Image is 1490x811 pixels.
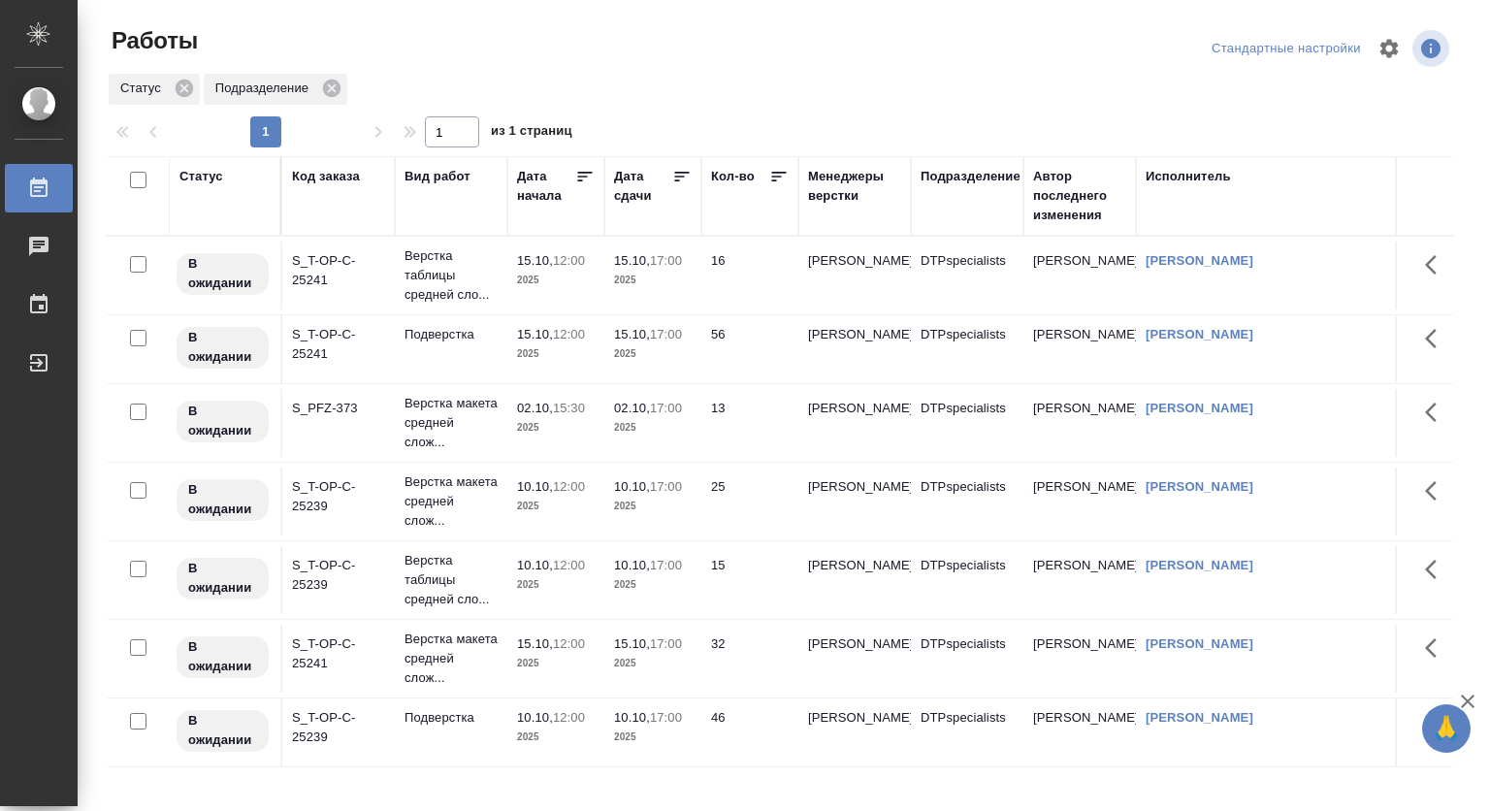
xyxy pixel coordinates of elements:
div: S_PFZ-373 [292,399,385,418]
p: 17:00 [650,479,682,494]
button: Здесь прячутся важные кнопки [1413,546,1460,593]
div: Исполнитель [1146,167,1231,186]
p: Подверстка [405,325,498,344]
p: [PERSON_NAME] [808,477,901,497]
button: Здесь прячутся важные кнопки [1413,468,1460,514]
p: 2025 [517,418,595,438]
p: 2025 [614,344,692,364]
p: [PERSON_NAME] [808,556,901,575]
span: 🙏 [1430,708,1463,749]
p: 02.10, [517,401,553,415]
td: 25 [701,468,798,535]
td: 15 [701,546,798,614]
div: S_T-OP-C-25239 [292,556,385,595]
td: 56 [701,315,798,383]
div: Исполнитель назначен, приступать к работе пока рано [175,477,271,523]
p: 2025 [517,728,595,747]
p: 15.10, [614,327,650,341]
p: 2025 [517,575,595,595]
a: [PERSON_NAME] [1146,253,1253,268]
div: S_T-OP-C-25239 [292,708,385,747]
span: из 1 страниц [491,119,572,147]
span: Посмотреть информацию [1412,30,1453,67]
p: 10.10, [517,710,553,725]
div: Менеджеры верстки [808,167,901,206]
p: 10.10, [614,710,650,725]
p: Верстка таблицы средней сло... [405,551,498,609]
div: Исполнитель назначен, приступать к работе пока рано [175,634,271,680]
td: DTPspecialists [911,625,1023,693]
p: [PERSON_NAME] [808,325,901,344]
p: [PERSON_NAME] [808,708,901,728]
p: Верстка макета средней слож... [405,630,498,688]
td: DTPspecialists [911,242,1023,309]
button: Здесь прячутся важные кнопки [1413,315,1460,362]
p: В ожидании [188,402,257,440]
p: В ожидании [188,559,257,598]
p: Статус [120,79,168,98]
div: Кол-во [711,167,755,186]
td: 16 [701,242,798,309]
a: [PERSON_NAME] [1146,327,1253,341]
button: Здесь прячутся важные кнопки [1413,625,1460,671]
td: [PERSON_NAME] [1023,242,1136,309]
div: Подразделение [204,74,347,105]
div: Исполнитель назначен, приступать к работе пока рано [175,251,271,297]
p: Подверстка [405,708,498,728]
p: 12:00 [553,253,585,268]
div: split button [1207,34,1366,64]
p: 2025 [614,654,692,673]
p: 2025 [614,418,692,438]
div: Автор последнего изменения [1033,167,1126,225]
p: 2025 [614,728,692,747]
p: 02.10, [614,401,650,415]
p: 12:00 [553,710,585,725]
button: Здесь прячутся важные кнопки [1413,242,1460,288]
div: Исполнитель назначен, приступать к работе пока рано [175,556,271,601]
p: 10.10, [614,479,650,494]
a: [PERSON_NAME] [1146,401,1253,415]
td: DTPspecialists [911,468,1023,535]
td: [PERSON_NAME] [1023,315,1136,383]
td: DTPspecialists [911,546,1023,614]
p: 17:00 [650,401,682,415]
p: В ожидании [188,711,257,750]
td: 46 [701,698,798,766]
p: В ожидании [188,480,257,519]
td: [PERSON_NAME] [1023,698,1136,766]
p: В ожидании [188,637,257,676]
div: Вид работ [405,167,470,186]
td: [PERSON_NAME] [1023,546,1136,614]
p: 2025 [517,344,595,364]
p: 17:00 [650,710,682,725]
p: 10.10, [517,479,553,494]
p: 17:00 [650,636,682,651]
div: S_T-OP-C-25239 [292,477,385,516]
p: В ожидании [188,328,257,367]
div: S_T-OP-C-25241 [292,634,385,673]
td: DTPspecialists [911,389,1023,457]
p: [PERSON_NAME] [808,399,901,418]
p: 12:00 [553,558,585,572]
p: 15.10, [614,253,650,268]
p: 2025 [614,497,692,516]
div: S_T-OP-C-25241 [292,325,385,364]
div: Исполнитель назначен, приступать к работе пока рано [175,399,271,444]
div: Подразделение [921,167,1020,186]
p: В ожидании [188,254,257,293]
p: 15.10, [517,253,553,268]
td: [PERSON_NAME] [1023,468,1136,535]
p: 12:00 [553,479,585,494]
button: Здесь прячутся важные кнопки [1413,698,1460,745]
div: Дата сдачи [614,167,672,206]
p: 2025 [614,271,692,290]
td: 13 [701,389,798,457]
p: 12:00 [553,327,585,341]
p: 15.10, [614,636,650,651]
p: 2025 [517,654,595,673]
p: 10.10, [517,558,553,572]
a: [PERSON_NAME] [1146,558,1253,572]
td: DTPspecialists [911,315,1023,383]
div: Исполнитель назначен, приступать к работе пока рано [175,325,271,371]
div: Дата начала [517,167,575,206]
